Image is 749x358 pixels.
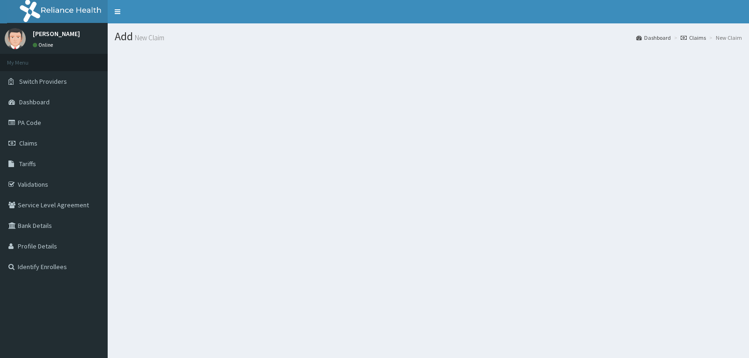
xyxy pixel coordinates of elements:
[19,77,67,86] span: Switch Providers
[636,34,671,42] a: Dashboard
[19,98,50,106] span: Dashboard
[33,42,55,48] a: Online
[5,28,26,49] img: User Image
[707,34,742,42] li: New Claim
[681,34,706,42] a: Claims
[19,139,37,147] span: Claims
[33,30,80,37] p: [PERSON_NAME]
[19,160,36,168] span: Tariffs
[115,30,742,43] h1: Add
[133,34,164,41] small: New Claim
